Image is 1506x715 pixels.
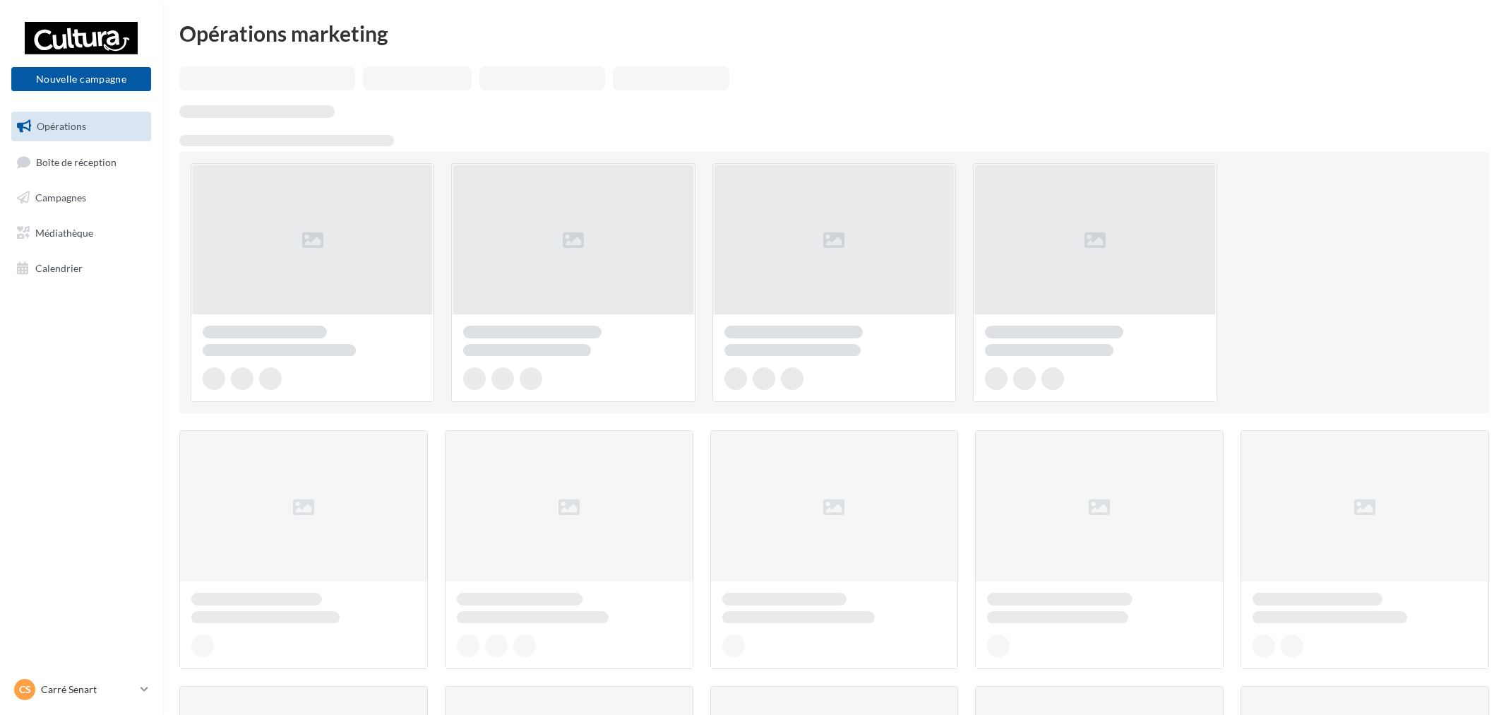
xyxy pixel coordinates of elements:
[19,682,31,697] span: CS
[35,261,83,273] span: Calendrier
[41,682,135,697] p: Carré Senart
[8,218,154,248] a: Médiathèque
[179,23,1489,44] div: Opérations marketing
[11,67,151,91] button: Nouvelle campagne
[36,155,116,167] span: Boîte de réception
[8,112,154,141] a: Opérations
[35,191,86,203] span: Campagnes
[8,183,154,213] a: Campagnes
[8,254,154,283] a: Calendrier
[8,147,154,177] a: Boîte de réception
[11,676,151,703] a: CS Carré Senart
[37,120,86,132] span: Opérations
[35,227,93,239] span: Médiathèque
